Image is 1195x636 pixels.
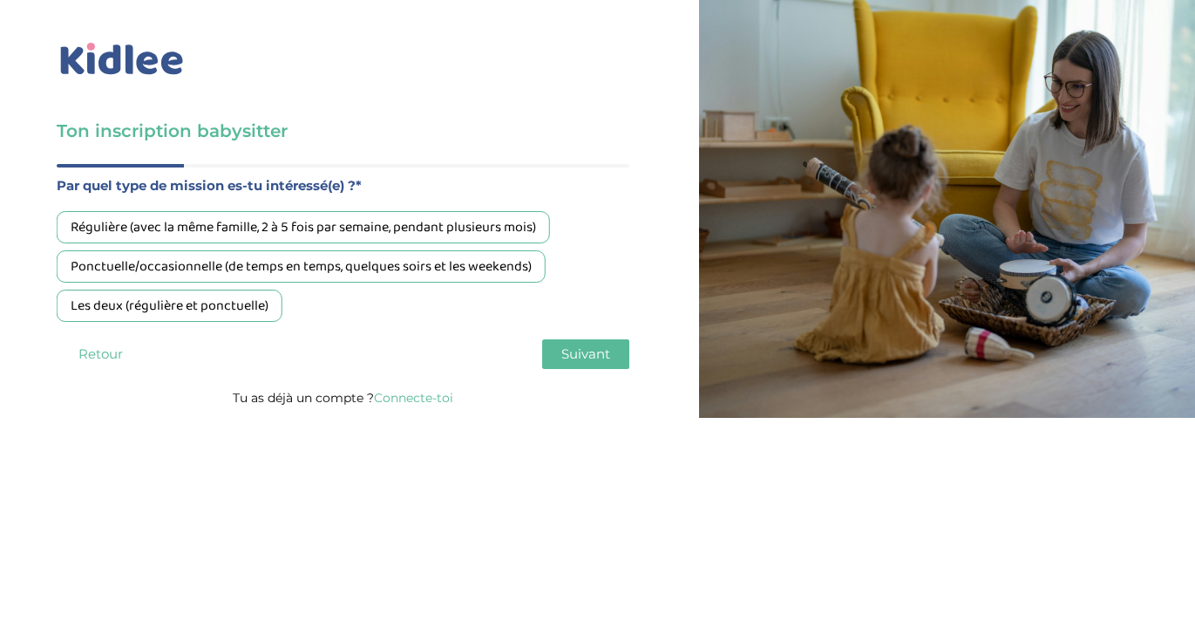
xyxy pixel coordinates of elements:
[374,390,453,406] a: Connecte-toi
[57,250,546,283] div: Ponctuelle/occasionnelle (de temps en temps, quelques soirs et les weekends)
[57,290,282,322] div: Les deux (régulière et ponctuelle)
[57,386,629,409] p: Tu as déjà un compte ?
[57,174,629,197] label: Par quel type de mission es-tu intéressé(e) ?*
[57,339,144,369] button: Retour
[57,39,187,79] img: logo_kidlee_bleu
[542,339,629,369] button: Suivant
[57,119,629,143] h3: Ton inscription babysitter
[561,345,610,362] span: Suivant
[57,211,550,243] div: Régulière (avec la même famille, 2 à 5 fois par semaine, pendant plusieurs mois)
